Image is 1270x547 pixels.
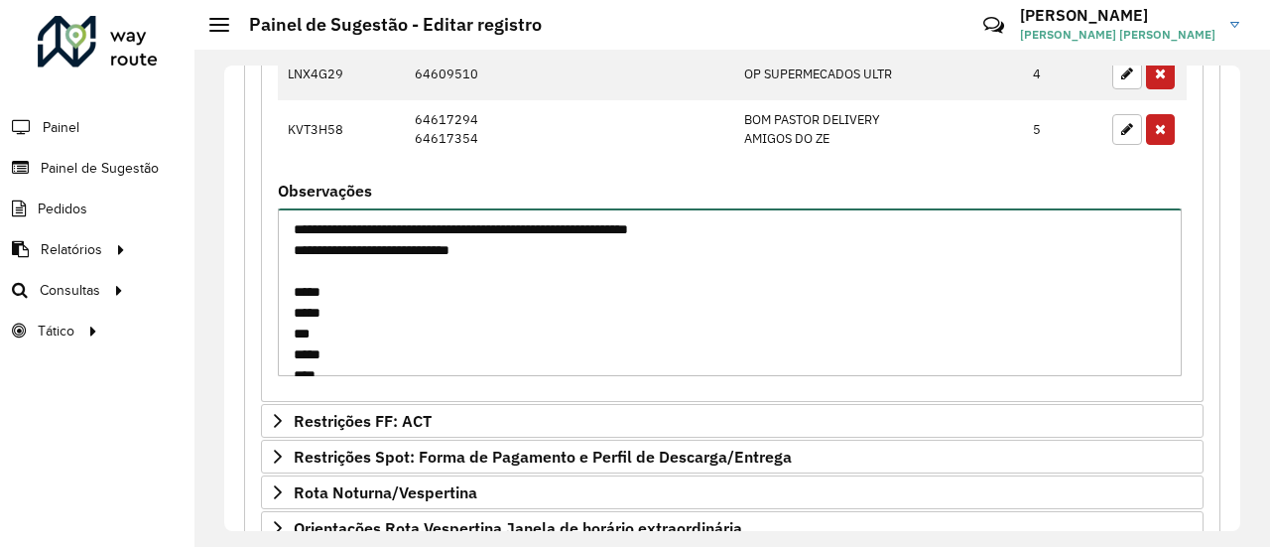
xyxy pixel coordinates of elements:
span: Orientações Rota Vespertina Janela de horário extraordinária [294,520,742,536]
td: 64609510 [405,49,734,100]
h3: [PERSON_NAME] [1020,6,1215,25]
td: LNX4G29 [278,49,405,100]
h2: Painel de Sugestão - Editar registro [229,14,542,36]
span: Relatórios [41,239,102,260]
a: Rota Noturna/Vespertina [261,476,1204,509]
span: Tático [38,321,74,342]
a: Restrições Spot: Forma de Pagamento e Perfil de Descarga/Entrega [261,440,1204,474]
span: Restrições FF: ACT [294,413,432,429]
a: Restrições FF: ACT [261,404,1204,438]
span: Consultas [40,280,100,301]
td: KVT3H58 [278,100,405,159]
span: [PERSON_NAME] [PERSON_NAME] [1020,26,1215,44]
td: OP SUPERMECADOS ULTR [734,49,1023,100]
span: Painel de Sugestão [41,158,159,179]
td: 4 [1023,49,1102,100]
span: Rota Noturna/Vespertina [294,484,477,500]
span: Pedidos [38,199,87,219]
td: 64617294 64617354 [405,100,734,159]
span: Restrições Spot: Forma de Pagamento e Perfil de Descarga/Entrega [294,449,792,465]
label: Observações [278,179,372,203]
span: Painel [43,117,79,138]
a: Contato Rápido [972,4,1015,47]
td: 5 [1023,100,1102,159]
a: Orientações Rota Vespertina Janela de horário extraordinária [261,511,1204,545]
td: BOM PASTOR DELIVERY AMIGOS DO ZE [734,100,1023,159]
